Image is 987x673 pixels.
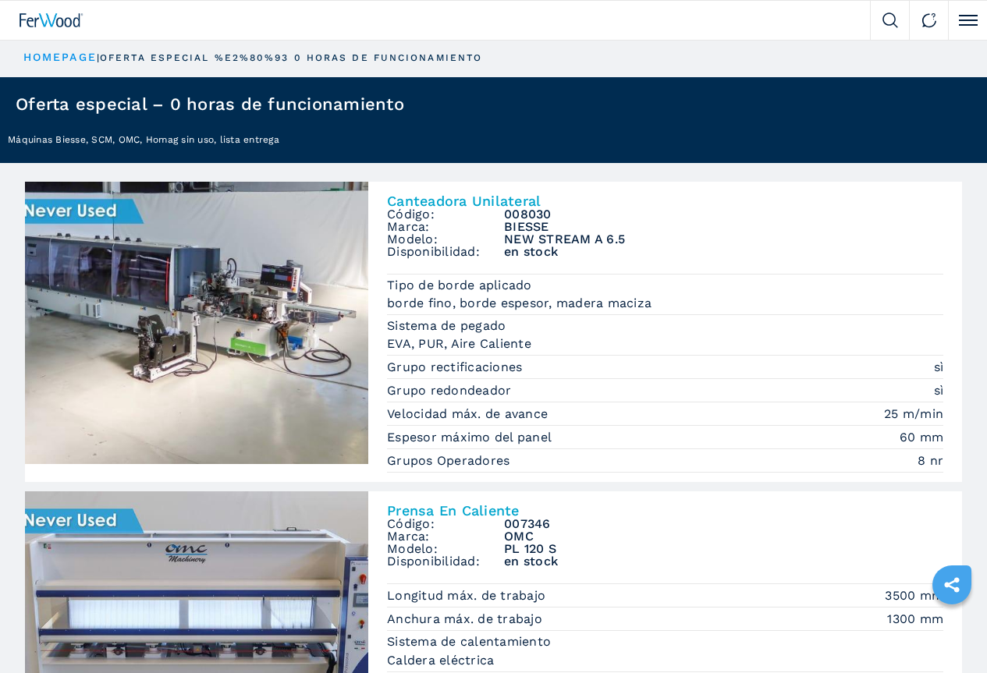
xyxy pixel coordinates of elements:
[387,233,504,246] span: Modelo:
[504,555,943,568] span: en stock
[387,651,943,669] em: Caldera eléctrica
[387,335,943,352] em: EVA, PUR, Aire Caliente
[387,246,504,258] span: Disponibilidad:
[887,610,943,628] em: 1300 mm
[504,518,943,530] h3: 007346
[921,603,975,661] iframe: Chat
[387,543,504,555] span: Modelo:
[387,530,504,543] span: Marca:
[20,13,83,27] img: Ferwood
[387,429,556,446] p: Espesor máximo del panel
[387,587,549,604] p: Longitud máx. de trabajo
[918,452,943,469] em: 8 nr
[387,611,546,628] p: Anchura máx. de trabajo
[387,359,527,376] p: Grupo rectificaciones
[387,277,536,294] p: Tipo de borde aplicado
[23,51,97,63] a: HOMEPAGE
[387,555,504,568] span: Disponibilidad:
[900,428,943,446] em: 60 mm
[387,633,555,650] p: Sistema de calentamiento
[885,586,943,604] em: 3500 mm
[884,405,943,423] em: 25 m/min
[504,543,943,555] h3: PL 120 S
[25,182,368,464] img: Canteadora Unilateral BIESSE NEW STREAM A 6.5
[387,317,510,335] p: Sistema de pegado
[934,358,944,376] em: sì
[387,208,504,221] span: Código:
[932,565,971,604] a: sharethis
[387,452,514,469] p: Grupos Operadores
[504,246,943,258] span: en stock
[882,12,898,28] img: Search
[504,530,943,543] h3: OMC
[504,208,943,221] h3: 008030
[387,382,516,399] p: Grupo redondeador
[504,221,943,233] h3: BIESSE
[97,52,100,63] span: |
[8,134,279,145] span: Máquinas Biesse, SCM, OMC, Homag sin uso, lista entrega
[934,381,944,399] em: sì
[387,194,943,208] h3: Canteadora Unilateral
[16,96,404,113] h1: Oferta especial – 0 horas de funcionamiento
[387,406,552,423] p: Velocidad máx. de avance
[504,233,943,246] h3: NEW STREAM A 6.5
[387,504,943,518] h3: Prensa En Caliente
[387,294,943,312] em: borde fino, borde espesor, madera maciza
[387,518,504,530] span: Código:
[921,12,937,28] img: Contact us
[948,1,987,40] button: Click to toggle menu
[387,221,504,233] span: Marca:
[100,51,482,65] p: oferta especial %E2%80%93 0 horas de funcionamiento
[25,182,962,483] a: Canteadora Unilateral BIESSE NEW STREAM A 6.5Canteadora UnilateralCódigo:008030Marca:BIESSEModelo...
